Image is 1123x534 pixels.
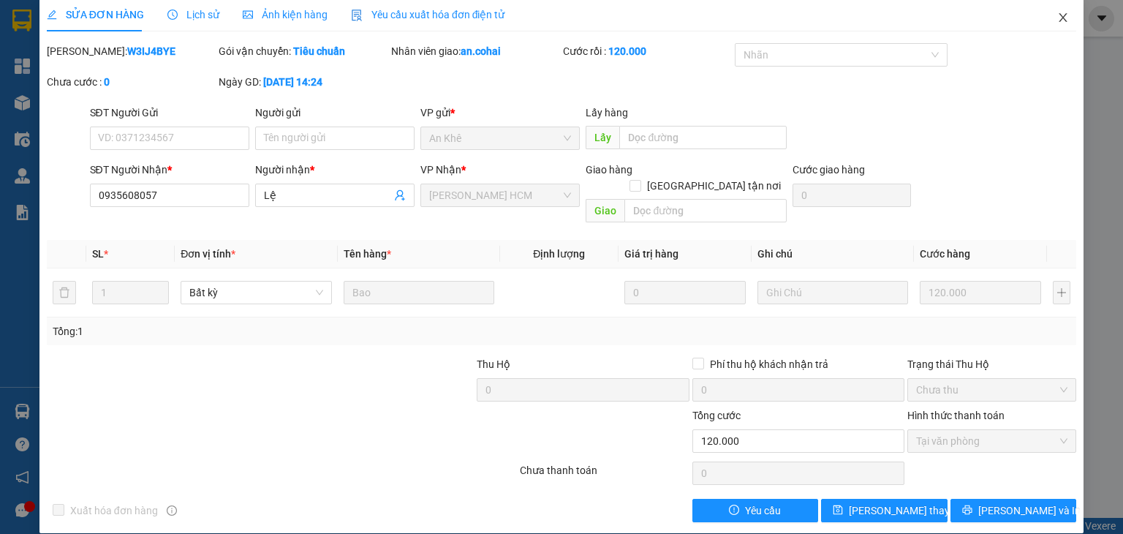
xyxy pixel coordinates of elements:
[920,248,970,260] span: Cước hàng
[586,107,628,119] span: Lấy hàng
[978,503,1081,519] span: [PERSON_NAME] và In
[752,240,914,268] th: Ghi chú
[92,248,104,260] span: SL
[37,10,98,32] b: Cô Hai
[920,281,1041,304] input: 0
[729,505,739,516] span: exclamation-circle
[586,126,619,149] span: Lấy
[704,356,834,372] span: Phí thu hộ khách nhận trả
[950,499,1077,522] button: printer[PERSON_NAME] và In
[243,9,328,20] span: Ảnh kiện hàng
[167,9,219,20] span: Lịch sử
[263,76,322,88] b: [DATE] 14:24
[1053,281,1070,304] button: plus
[833,505,843,516] span: save
[90,105,249,121] div: SĐT Người Gửi
[619,126,787,149] input: Dọc đường
[586,199,624,222] span: Giao
[394,189,406,201] span: user-add
[624,248,678,260] span: Giá trị hàng
[53,281,76,304] button: delete
[821,499,948,522] button: save[PERSON_NAME] thay đổi
[127,45,175,57] b: W3IJ4BYE
[420,164,461,176] span: VP Nhận
[907,356,1076,372] div: Trạng thái Thu Hộ
[47,10,57,20] span: edit
[608,45,646,57] b: 120.000
[391,43,560,59] div: Nhân viên giao:
[849,503,966,519] span: [PERSON_NAME] thay đổi
[916,379,1067,401] span: Chưa thu
[7,45,86,68] h2: TXDXUDMH
[189,282,322,304] span: Bất kỳ
[692,499,819,522] button: exclamation-circleYêu cầu
[745,503,781,519] span: Yêu cầu
[344,281,494,304] input: VD: Bàn, Ghế
[477,358,510,370] span: Thu Hộ
[429,184,571,206] span: Trần Phú HCM
[461,45,501,57] b: an.cohai
[420,105,580,121] div: VP gửi
[53,323,434,339] div: Tổng: 1
[255,105,415,121] div: Người gửi
[1057,12,1069,23] span: close
[793,184,911,207] input: Cước giao hàng
[47,9,144,20] span: SỬA ĐƠN HÀNG
[181,248,235,260] span: Đơn vị tính
[131,40,184,50] span: [DATE] 11:12
[219,74,387,90] div: Ngày GD:
[757,281,908,304] input: Ghi Chú
[64,503,164,519] span: Xuất hóa đơn hàng
[586,164,632,176] span: Giao hàng
[692,410,741,421] span: Tổng cước
[47,74,216,90] div: Chưa cước :
[255,162,415,178] div: Người nhận
[219,43,387,59] div: Gói vận chuyển:
[104,76,110,88] b: 0
[131,56,159,73] span: Gửi:
[131,101,175,127] span: HOP
[518,462,690,488] div: Chưa thanh toán
[344,248,391,260] span: Tên hàng
[90,162,249,178] div: SĐT Người Nhận
[563,43,732,59] div: Cước rồi :
[167,505,177,516] span: info-circle
[243,10,253,20] span: picture
[351,10,363,21] img: icon
[907,410,1005,421] label: Hình thức thanh toán
[916,430,1067,452] span: Tại văn phòng
[962,505,972,516] span: printer
[351,9,505,20] span: Yêu cầu xuất hóa đơn điện tử
[793,164,865,176] label: Cước giao hàng
[131,80,286,97] span: [PERSON_NAME] HCM
[624,281,746,304] input: 0
[624,199,787,222] input: Dọc đường
[533,248,585,260] span: Định lượng
[167,10,178,20] span: clock-circle
[641,178,787,194] span: [GEOGRAPHIC_DATA] tận nơi
[293,45,345,57] b: Tiêu chuẩn
[47,43,216,59] div: [PERSON_NAME]:
[429,127,571,149] span: An Khê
